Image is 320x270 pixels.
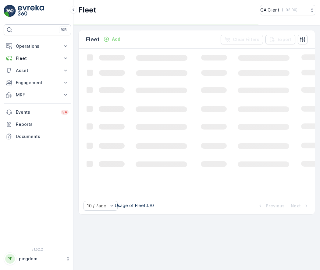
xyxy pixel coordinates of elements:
button: Next [290,202,310,209]
button: Asset [4,64,71,77]
img: logo_light-DOdMpM7g.png [18,5,44,17]
p: Asset [16,67,59,74]
p: Add [112,36,120,42]
button: PPpingdom [4,252,71,265]
button: Export [265,35,295,44]
a: Documents [4,130,71,143]
button: Clear Filters [221,35,263,44]
p: Export [278,36,292,43]
a: Reports [4,118,71,130]
p: Next [291,203,301,209]
p: Reports [16,121,69,127]
p: Previous [266,203,285,209]
p: Engagement [16,80,59,86]
button: QA Client(+03:00) [260,5,315,15]
p: Fleet [16,55,59,61]
p: pingdom [19,256,62,262]
button: MRF [4,89,71,101]
button: Add [101,36,123,43]
p: Events [16,109,57,115]
a: Events34 [4,106,71,118]
p: MRF [16,92,59,98]
span: v 1.52.2 [4,247,71,251]
p: Usage of Fleet : 0/0 [115,202,154,209]
button: Engagement [4,77,71,89]
p: ⌘B [61,27,67,32]
button: Operations [4,40,71,52]
div: PP [5,254,15,264]
p: Documents [16,133,69,140]
p: 34 [62,110,67,115]
p: QA Client [260,7,279,13]
button: Fleet [4,52,71,64]
p: Fleet [86,35,100,44]
p: ( +03:00 ) [282,8,297,12]
p: Fleet [78,5,96,15]
p: Operations [16,43,59,49]
button: Previous [257,202,285,209]
p: Clear Filters [233,36,259,43]
img: logo [4,5,16,17]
